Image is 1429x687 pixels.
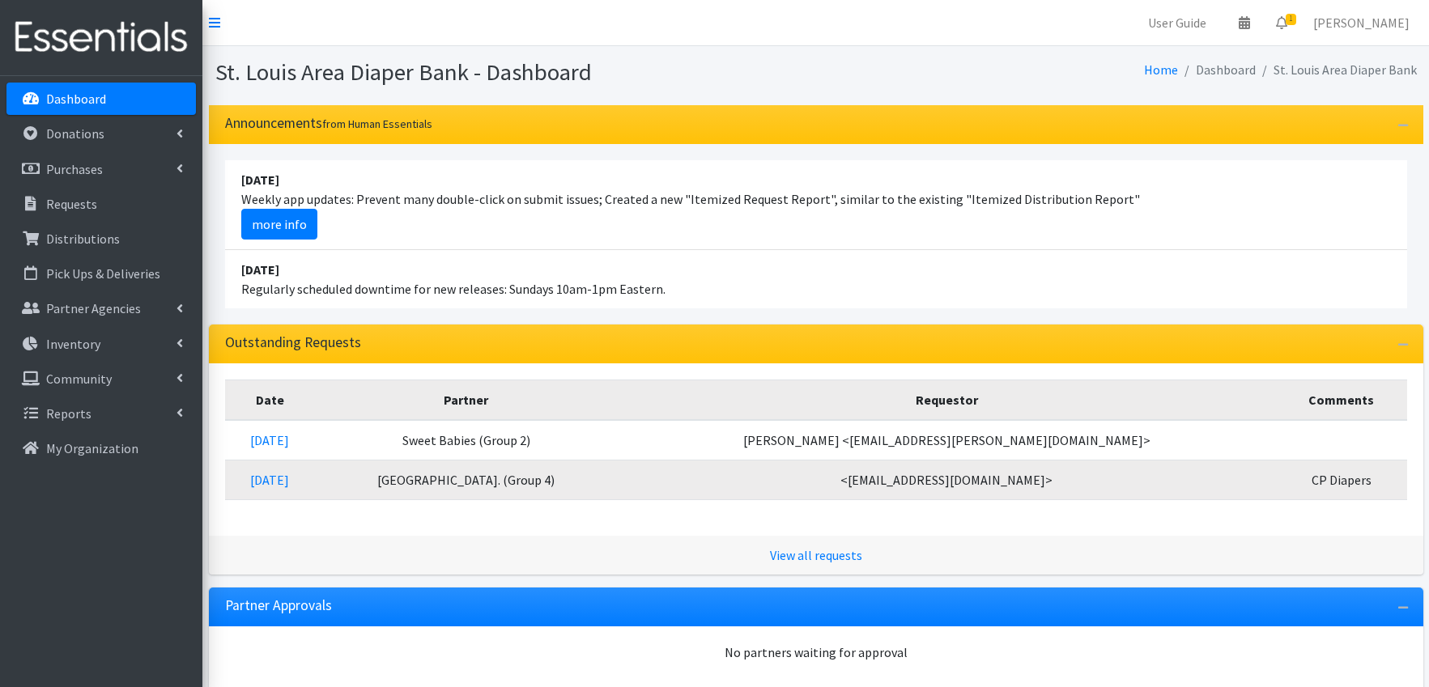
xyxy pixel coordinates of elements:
[250,432,289,448] a: [DATE]
[46,161,103,177] p: Purchases
[225,160,1407,250] li: Weekly app updates: Prevent many double-click on submit issues; Created a new "Itemized Request R...
[1286,14,1296,25] span: 1
[6,11,196,65] img: HumanEssentials
[618,380,1275,420] th: Requestor
[46,265,160,282] p: Pick Ups & Deliveries
[225,334,361,351] h3: Outstanding Requests
[6,328,196,360] a: Inventory
[618,420,1275,460] td: [PERSON_NAME] <[EMAIL_ADDRESS][PERSON_NAME][DOMAIN_NAME]>
[315,420,619,460] td: Sweet Babies (Group 2)
[6,257,196,290] a: Pick Ups & Deliveries
[250,472,289,488] a: [DATE]
[241,209,317,240] a: more info
[1178,58,1256,82] li: Dashboard
[46,125,104,142] p: Donations
[618,460,1275,499] td: <[EMAIL_ADDRESS][DOMAIN_NAME]>
[1276,380,1407,420] th: Comments
[46,336,100,352] p: Inventory
[46,300,141,316] p: Partner Agencies
[1256,58,1417,82] li: St. Louis Area Diaper Bank
[6,117,196,150] a: Donations
[6,397,196,430] a: Reports
[6,432,196,464] a: My Organization
[46,196,97,212] p: Requests
[6,153,196,185] a: Purchases
[1135,6,1219,39] a: User Guide
[315,460,619,499] td: [GEOGRAPHIC_DATA]. (Group 4)
[6,363,196,395] a: Community
[770,547,862,563] a: View all requests
[315,380,619,420] th: Partner
[1144,61,1178,78] a: Home
[46,371,112,387] p: Community
[225,115,432,132] h3: Announcements
[46,440,138,456] p: My Organization
[225,597,332,614] h3: Partner Approvals
[1263,6,1300,39] a: 1
[225,380,315,420] th: Date
[1276,460,1407,499] td: CP Diapers
[46,91,106,107] p: Dashboard
[1300,6,1423,39] a: [PERSON_NAME]
[225,250,1407,308] li: Regularly scheduled downtime for new releases: Sundays 10am-1pm Eastern.
[225,642,1407,662] div: No partners waiting for approval
[6,223,196,255] a: Distributions
[6,292,196,324] a: Partner Agencies
[6,188,196,220] a: Requests
[241,172,279,188] strong: [DATE]
[46,231,120,247] p: Distributions
[241,261,279,278] strong: [DATE]
[215,58,810,87] h1: St. Louis Area Diaper Bank - Dashboard
[6,83,196,115] a: Dashboard
[322,117,432,131] small: from Human Essentials
[46,405,91,422] p: Reports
